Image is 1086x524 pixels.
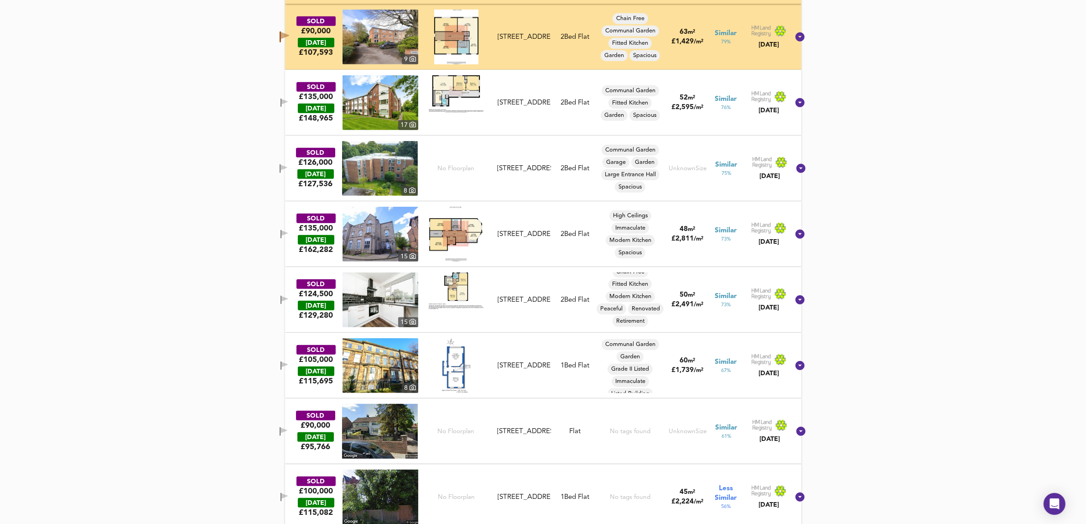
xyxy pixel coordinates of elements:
[752,435,788,444] div: [DATE]
[751,485,787,497] img: Land Registry
[298,38,334,47] div: [DATE]
[494,295,554,305] div: 2 Forest Court, Forest Road, CH43 8SD
[615,182,645,193] div: Spacious
[296,345,336,355] div: SOLD
[612,223,649,234] div: Immaculate
[694,499,703,505] span: / m²
[715,29,737,38] span: Similar
[606,236,655,245] span: Modern Kitchen
[601,169,660,180] div: Large Entrance Hall
[296,16,336,26] div: SOLD
[721,38,731,46] span: 79 %
[401,186,418,196] div: 8
[608,279,652,290] div: Fitted Kitchen
[298,367,334,376] div: [DATE]
[296,148,335,157] div: SOLD
[609,212,651,220] span: High Ceilings
[752,157,788,168] img: Land Registry
[603,157,629,168] div: Garage
[602,145,659,156] div: Communal Garden
[494,493,554,502] div: Flat 4, 68 Park Road West, CH43 8SF
[299,355,333,365] div: £105,000
[299,310,333,320] span: £ 129,280
[606,291,655,302] div: Modern Kitchen
[494,164,554,173] div: Flat 15, Lingdale Court, Shrewsbury Road, CH43 8SR
[751,106,787,115] div: [DATE]
[715,357,737,367] span: Similar
[680,226,688,233] span: 48
[722,170,731,177] span: 75 %
[597,304,626,314] div: Peaceful
[629,110,660,121] div: Spacious
[602,87,659,95] span: Communal Garden
[497,164,551,173] div: [STREET_ADDRESS]
[628,305,664,313] span: Renovated
[721,503,731,510] span: 56 %
[342,141,418,196] img: property thumbnail
[498,98,551,108] div: [STREET_ADDRESS]
[608,388,653,399] div: Listed Building
[343,272,418,327] img: property thumbnail
[561,230,589,239] div: 2 Bed Flat
[343,272,418,327] a: property thumbnail 15
[298,498,334,508] div: [DATE]
[751,237,787,246] div: [DATE]
[497,427,551,436] div: [STREET_ADDRESS]
[429,75,483,113] img: Floorplan
[669,427,707,436] div: Unknown Size
[398,120,418,130] div: 17
[606,235,655,246] div: Modern Kitchen
[343,10,418,64] a: property thumbnail 9
[613,316,648,327] div: Retirement
[715,226,737,236] span: Similar
[296,279,336,289] div: SOLD
[608,364,653,375] div: Grade II Listed
[688,29,695,35] span: m²
[615,247,645,258] div: Spacious
[494,98,554,108] div: 12 Forest Court, Forest Road, CH43 8SD
[751,25,787,37] img: Land Registry
[688,292,695,298] span: m²
[561,493,589,502] div: 1 Bed Flat
[561,164,589,173] div: 2 Bed Flat
[299,245,333,255] span: £ 162,282
[671,236,703,242] span: £ 2,811
[602,27,659,35] span: Communal Garden
[342,404,418,459] img: streetview
[285,267,801,333] div: SOLD£124,500 [DATE]£129,280property thumbnail 15 Floorplan[STREET_ADDRESS]2Bed FlatChain FreeFitt...
[671,301,703,308] span: £ 2,491
[561,295,589,305] div: 2 Bed Flat
[610,493,650,502] div: No tags found
[296,411,335,420] div: SOLD
[608,98,652,109] div: Fitted Kitchen
[694,39,703,45] span: / m²
[285,4,801,70] div: SOLD£90,000 [DATE]£107,593property thumbnail 9 Floorplan[STREET_ADDRESS]2Bed FlatChain FreeCommun...
[671,498,703,505] span: £ 2,224
[602,339,659,350] div: Communal Garden
[437,164,474,173] span: No Floorplan
[601,50,628,61] div: Garden
[298,235,334,245] div: [DATE]
[561,98,589,108] div: 2 Bed Flat
[597,305,626,313] span: Peaceful
[751,91,787,103] img: Land Registry
[608,390,653,398] span: Listed Building
[617,351,644,362] div: Garden
[721,367,731,374] span: 67 %
[606,293,655,301] span: Modern Kitchen
[694,302,703,308] span: / m²
[608,39,652,47] span: Fitted Kitchen
[722,433,731,440] span: 61 %
[297,169,334,179] div: [DATE]
[429,272,483,309] img: Floorplan
[298,104,334,113] div: [DATE]
[795,163,806,174] svg: Show Details
[494,230,554,239] div: Flat 12, 14 - 16 Forest Road, CH43 8SJ
[795,97,805,108] svg: Show Details
[298,157,333,168] div: £126,000
[751,40,787,49] div: [DATE]
[1044,493,1065,515] div: Open Intercom Messenger
[434,10,478,64] img: Floorplan
[610,427,650,436] div: No tags found
[402,54,418,64] div: 9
